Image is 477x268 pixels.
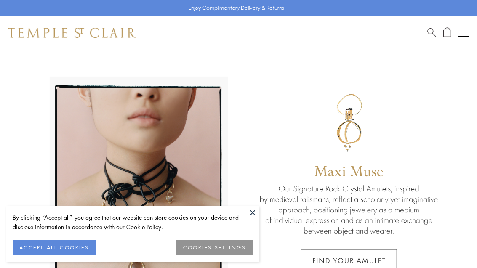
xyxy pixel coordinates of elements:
[189,4,284,12] p: Enjoy Complimentary Delivery & Returns
[13,212,253,232] div: By clicking “Accept all”, you agree that our website can store cookies on your device and disclos...
[435,228,469,260] iframe: Gorgias live chat messenger
[458,28,469,38] button: Open navigation
[8,28,136,38] img: Temple St. Clair
[427,27,436,38] a: Search
[13,240,96,255] button: ACCEPT ALL COOKIES
[443,27,451,38] a: Open Shopping Bag
[176,240,253,255] button: COOKIES SETTINGS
